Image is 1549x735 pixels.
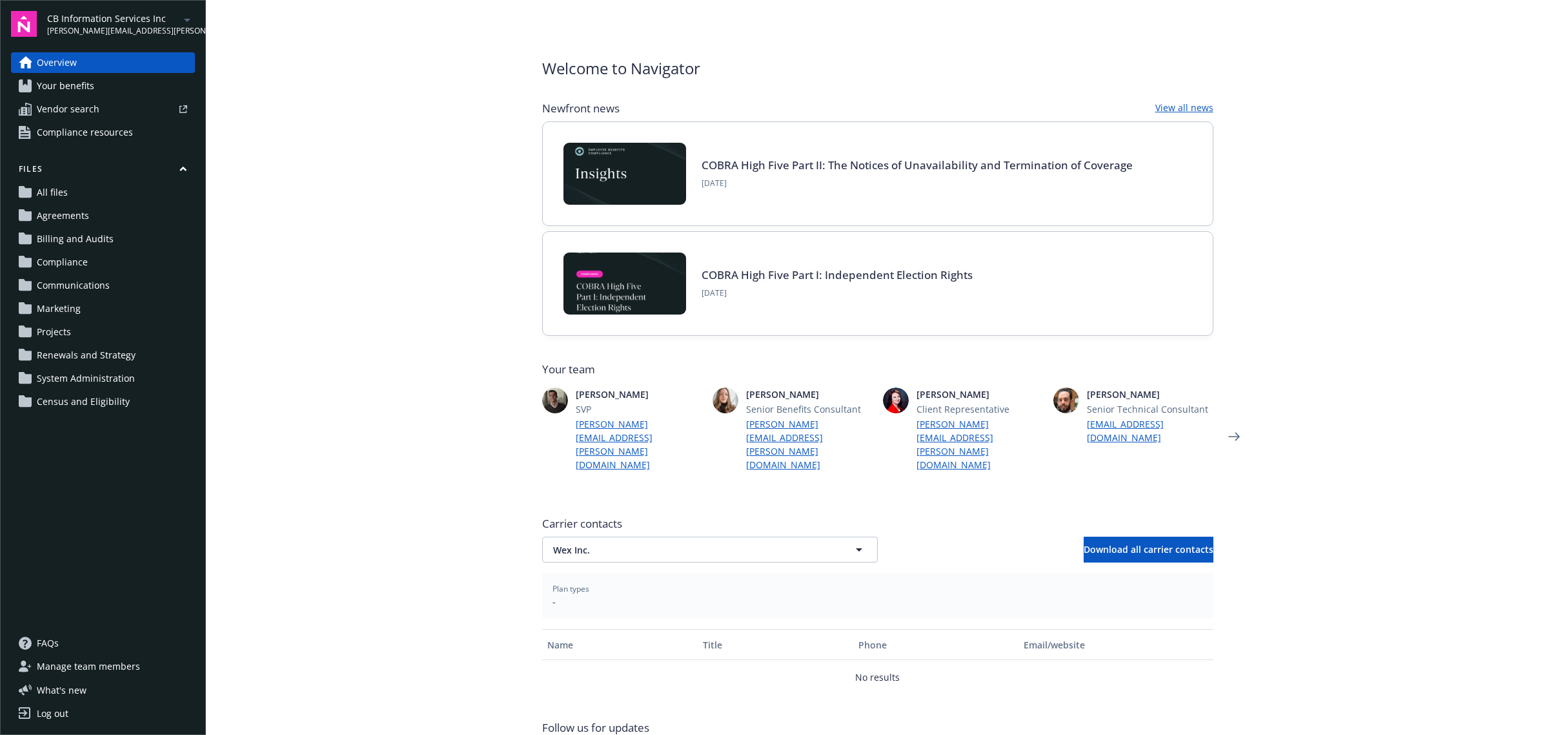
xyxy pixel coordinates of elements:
span: Manage team members [37,656,140,677]
span: System Administration [37,368,135,389]
img: BLOG-Card Image - Compliance - COBRA High Five Pt 1 07-18-25.jpg [563,253,686,315]
span: Senior Benefits Consultant [746,402,873,416]
button: Files [11,163,195,180]
a: Overview [11,52,195,73]
span: Billing and Audits [37,229,114,249]
a: Projects [11,322,195,342]
span: Compliance [37,252,88,273]
span: SVP [576,402,702,416]
span: Wex Inc. [553,543,822,557]
button: Download all carrier contacts [1084,537,1213,563]
a: Marketing [11,298,195,319]
a: COBRA High Five Part I: Independent Election Rights [702,267,973,282]
a: COBRA High Five Part II: The Notices of Unavailability and Termination of Coverage [702,158,1133,172]
a: Next [1224,426,1244,447]
a: Billing and Audits [11,229,195,249]
a: Compliance [11,252,195,273]
span: What ' s new [37,683,86,697]
a: Agreements [11,205,195,226]
img: photo [713,388,738,413]
p: No results [855,670,900,684]
span: [PERSON_NAME][EMAIL_ADDRESS][PERSON_NAME][DOMAIN_NAME] [47,25,179,37]
img: photo [542,388,568,413]
span: - [552,595,1203,608]
span: [PERSON_NAME] [1087,388,1213,401]
span: Your benefits [37,76,94,96]
img: Card Image - EB Compliance Insights.png [563,143,686,205]
span: FAQs [37,633,59,654]
span: [PERSON_NAME] [916,388,1043,401]
a: Your benefits [11,76,195,96]
span: Overview [37,52,77,73]
span: Compliance resources [37,122,133,143]
span: Your team [542,362,1213,377]
div: Log out [37,703,68,724]
span: Newfront news [542,101,620,116]
a: [PERSON_NAME][EMAIL_ADDRESS][PERSON_NAME][DOMAIN_NAME] [576,417,702,471]
span: Plan types [552,583,1203,595]
a: Renewals and Strategy [11,345,195,366]
span: Renewals and Strategy [37,345,136,366]
a: [PERSON_NAME][EMAIL_ADDRESS][PERSON_NAME][DOMAIN_NAME] [746,417,873,471]
div: Phone [858,638,1013,652]
a: Census and Eligibility [11,391,195,412]
a: [EMAIL_ADDRESS][DOMAIN_NAME] [1087,417,1213,444]
a: FAQs [11,633,195,654]
span: Vendor search [37,99,99,119]
button: Name [542,629,698,660]
span: [DATE] [702,178,1133,189]
a: System Administration [11,368,195,389]
a: Manage team members [11,656,195,677]
img: photo [1053,388,1079,413]
span: All files [37,182,68,203]
button: Wex Inc. [542,537,878,563]
span: Download all carrier contacts [1084,543,1213,555]
button: Phone [853,629,1018,660]
span: Census and Eligibility [37,391,130,412]
a: Compliance resources [11,122,195,143]
span: [PERSON_NAME] [746,388,873,401]
span: Carrier contacts [542,516,1213,532]
button: CB Information Services Inc[PERSON_NAME][EMAIL_ADDRESS][PERSON_NAME][DOMAIN_NAME]arrowDropDown [47,11,195,37]
span: [DATE] [702,287,973,299]
span: Senior Technical Consultant [1087,402,1213,416]
a: [PERSON_NAME][EMAIL_ADDRESS][PERSON_NAME][DOMAIN_NAME] [916,417,1043,471]
span: Agreements [37,205,89,226]
a: Vendor search [11,99,195,119]
div: Email/website [1024,638,1208,652]
span: Marketing [37,298,81,319]
img: photo [883,388,909,413]
img: navigator-logo.svg [11,11,37,37]
span: Welcome to Navigator [542,57,700,80]
div: Name [547,638,693,652]
div: Title [703,638,848,652]
a: All files [11,182,195,203]
button: What's new [11,683,107,697]
button: Email/website [1018,629,1213,660]
a: View all news [1155,101,1213,116]
a: arrowDropDown [179,12,195,27]
span: [PERSON_NAME] [576,388,702,401]
button: Title [698,629,853,660]
span: Communications [37,275,110,296]
span: CB Information Services Inc [47,12,179,25]
span: Projects [37,322,71,342]
span: Client Representative [916,402,1043,416]
a: Communications [11,275,195,296]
